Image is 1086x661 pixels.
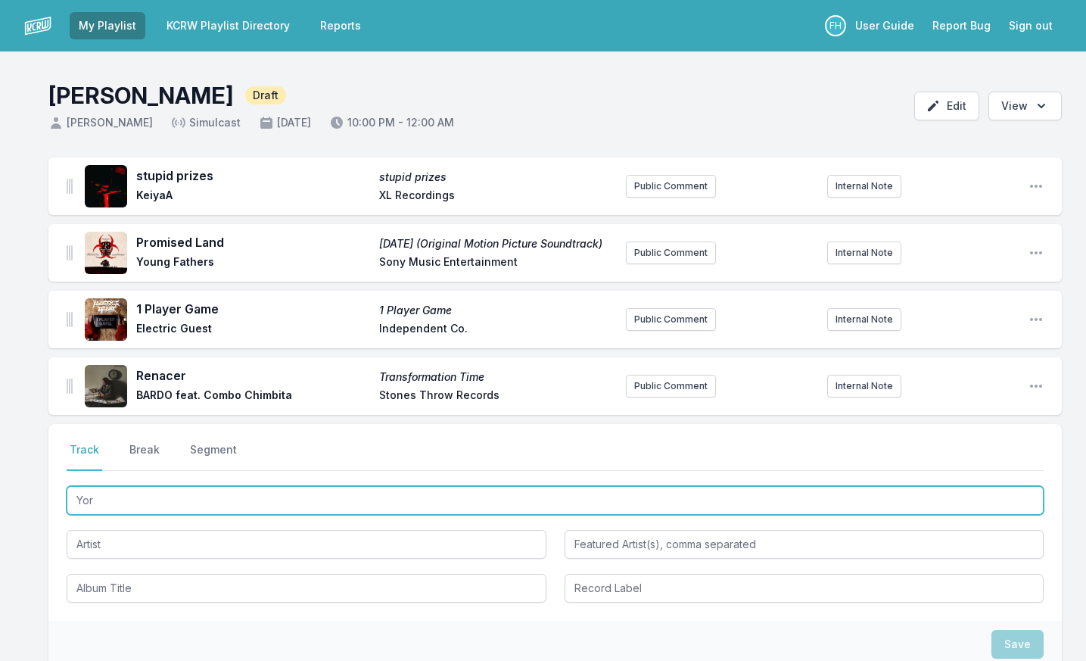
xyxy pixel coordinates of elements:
[126,442,163,471] button: Break
[85,165,127,207] img: stupid prizes
[136,254,370,273] span: Young Fathers
[379,236,613,251] span: [DATE] (Original Motion Picture Soundtrack)
[136,388,370,406] span: BARDO feat. Combo Chimbita
[136,233,370,251] span: Promised Land
[67,442,102,471] button: Track
[67,530,546,559] input: Artist
[329,115,454,130] span: 10:00 PM - 12:00 AM
[626,308,716,331] button: Public Comment
[245,86,286,104] span: Draft
[379,369,613,385] span: Transformation Time
[1000,12,1062,39] button: Sign out
[825,15,846,36] p: Francesca Harding
[85,298,127,341] img: 1 Player Game
[379,388,613,406] span: Stones Throw Records
[379,303,613,318] span: 1 Player Game
[136,167,370,185] span: stupid prizes
[827,175,901,198] button: Internal Note
[1028,312,1044,327] button: Open playlist item options
[988,92,1062,120] button: Open options
[187,442,240,471] button: Segment
[67,486,1044,515] input: Track Title
[626,375,716,398] button: Public Comment
[914,92,979,120] button: Edit
[136,300,370,318] span: 1 Player Game
[827,375,901,398] button: Internal Note
[991,630,1044,659] button: Save
[827,242,901,264] button: Internal Note
[48,82,233,109] h1: [PERSON_NAME]
[70,12,145,39] a: My Playlist
[626,175,716,198] button: Public Comment
[136,321,370,339] span: Electric Guest
[565,574,1044,603] input: Record Label
[827,308,901,331] button: Internal Note
[85,365,127,407] img: Transformation Time
[1028,245,1044,260] button: Open playlist item options
[171,115,241,130] span: Simulcast
[379,321,613,339] span: Independent Co.
[379,188,613,206] span: XL Recordings
[846,12,923,39] a: User Guide
[379,170,613,185] span: stupid prizes
[67,379,73,394] img: Drag Handle
[923,12,1000,39] a: Report Bug
[1028,179,1044,194] button: Open playlist item options
[259,115,311,130] span: [DATE]
[311,12,370,39] a: Reports
[48,115,153,130] span: [PERSON_NAME]
[67,245,73,260] img: Drag Handle
[1028,379,1044,394] button: Open playlist item options
[67,179,73,194] img: Drag Handle
[67,312,73,327] img: Drag Handle
[565,530,1044,559] input: Featured Artist(s), comma separated
[379,254,613,273] span: Sony Music Entertainment
[24,12,51,39] img: logo-white-87cec1fa9cbef997252546196dc51331.png
[67,574,546,603] input: Album Title
[626,242,716,264] button: Public Comment
[85,232,127,274] img: 28 Years Later (Original Motion Picture Soundtrack)
[136,188,370,206] span: KeiyaA
[136,366,370,385] span: Renacer
[157,12,299,39] a: KCRW Playlist Directory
